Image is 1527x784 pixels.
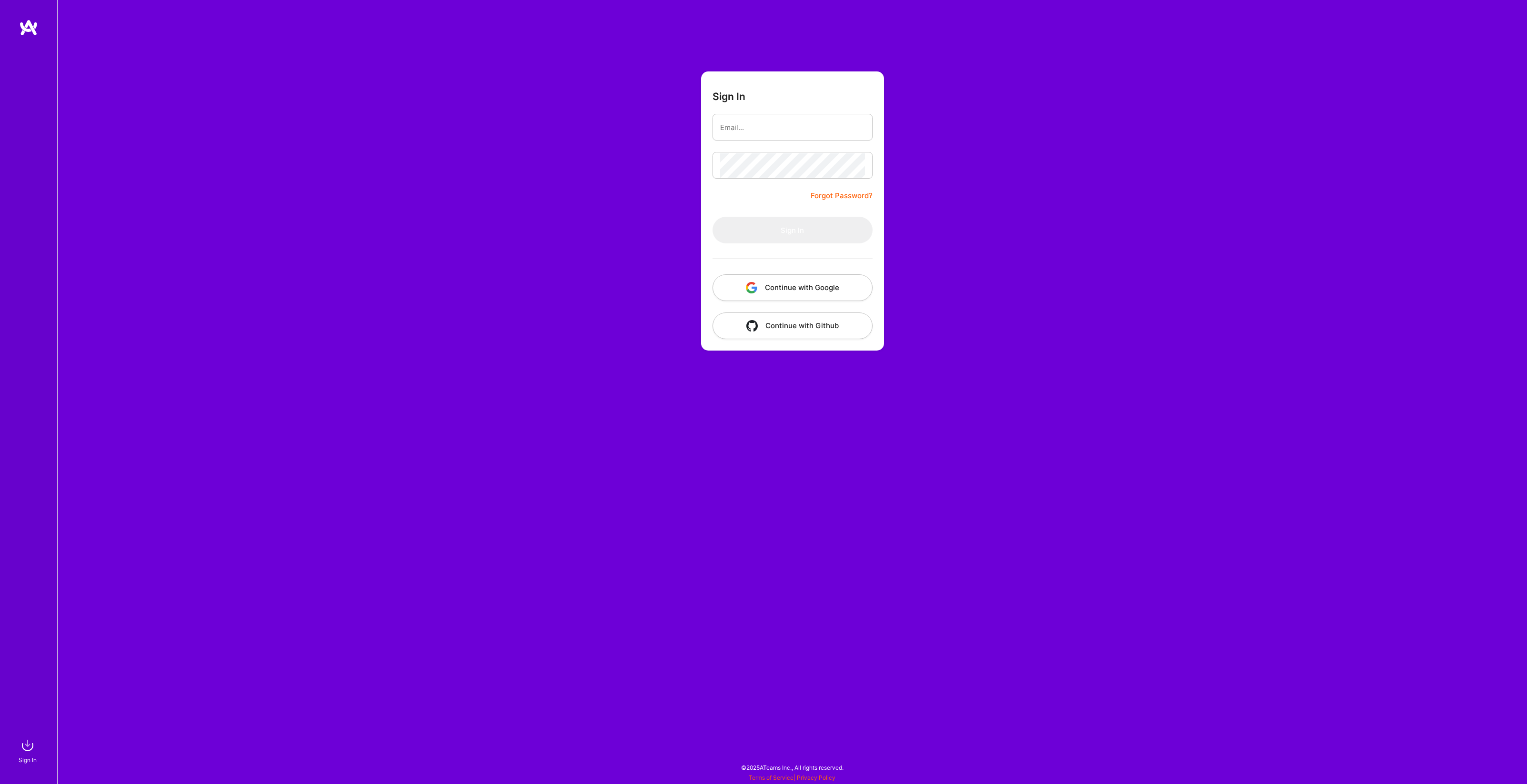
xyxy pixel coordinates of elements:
[720,115,865,140] input: Email...
[811,190,873,201] a: Forgot Password?
[713,274,873,301] button: Continue with Google
[20,736,37,765] a: sign inSign In
[749,774,794,781] a: Terms of Service
[797,774,835,781] a: Privacy Policy
[749,774,835,781] span: |
[19,19,38,36] img: logo
[18,736,37,755] img: sign in
[19,755,37,765] div: Sign In
[57,755,1527,779] div: © 2025 ATeams Inc., All rights reserved.
[713,90,745,102] h3: Sign In
[713,217,873,243] button: Sign In
[713,312,873,339] button: Continue with Github
[746,320,758,332] img: icon
[746,282,757,293] img: icon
